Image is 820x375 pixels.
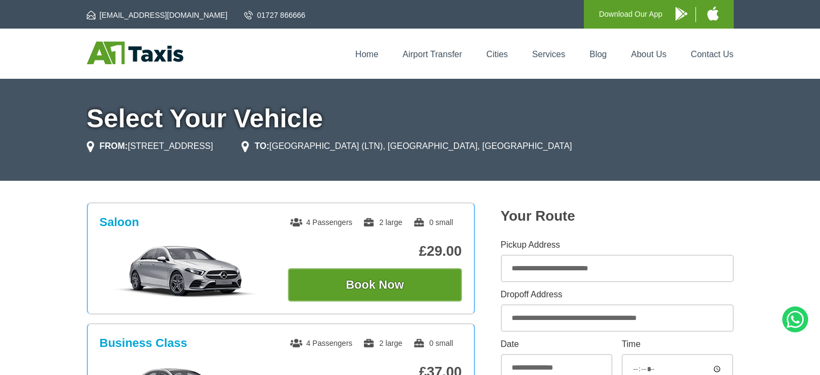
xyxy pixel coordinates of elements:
a: Contact Us [691,50,733,59]
li: [GEOGRAPHIC_DATA] (LTN), [GEOGRAPHIC_DATA], [GEOGRAPHIC_DATA] [242,140,572,153]
img: A1 Taxis St Albans LTD [87,42,183,64]
label: Date [501,340,612,349]
a: Airport Transfer [403,50,462,59]
span: 4 Passengers [290,218,353,227]
span: 4 Passengers [290,339,353,347]
strong: FROM: [100,141,128,151]
h3: Business Class [100,336,188,350]
img: A1 Taxis Android App [676,7,687,21]
h3: Saloon [100,215,139,229]
p: £29.00 [288,243,462,260]
img: Saloon [105,244,267,298]
h1: Select Your Vehicle [87,106,734,132]
a: [EMAIL_ADDRESS][DOMAIN_NAME] [87,10,228,21]
span: 2 large [363,339,402,347]
li: [STREET_ADDRESS] [87,140,213,153]
span: 0 small [413,339,453,347]
label: Pickup Address [501,241,734,249]
button: Book Now [288,268,462,302]
p: Download Our App [599,8,663,21]
a: Home [355,50,378,59]
strong: TO: [254,141,269,151]
a: Services [532,50,565,59]
a: Blog [589,50,607,59]
a: Cities [486,50,508,59]
a: 01727 866666 [244,10,306,21]
a: About Us [631,50,667,59]
label: Dropoff Address [501,290,734,299]
span: 0 small [413,218,453,227]
img: A1 Taxis iPhone App [707,6,719,21]
label: Time [622,340,733,349]
span: 2 large [363,218,402,227]
h2: Your Route [501,208,734,224]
